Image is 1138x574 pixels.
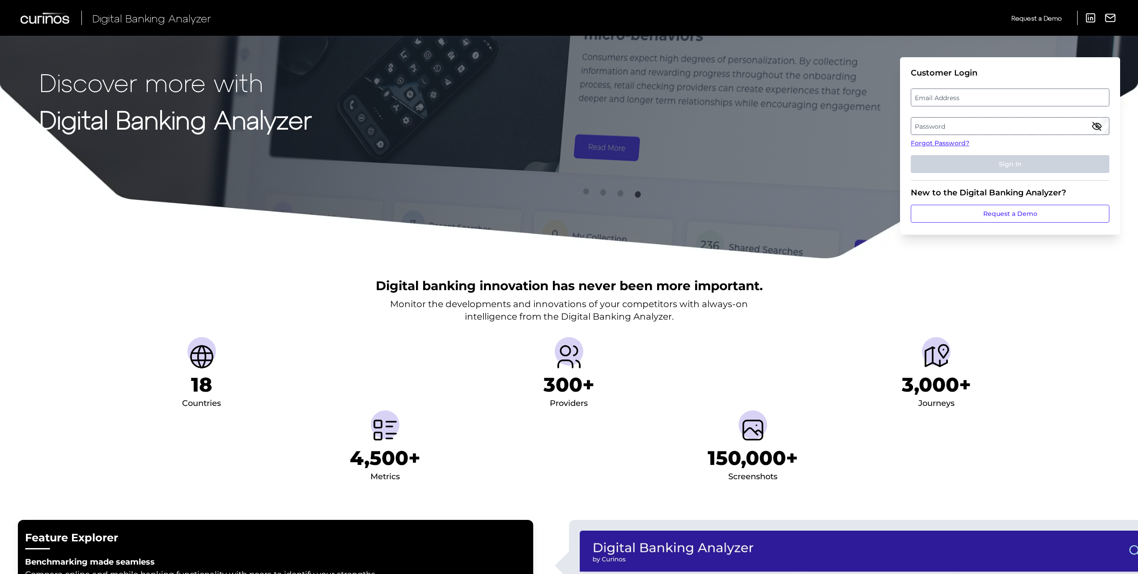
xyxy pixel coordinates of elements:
[911,139,1109,148] a: Forgot Password?
[911,118,1108,134] label: Password
[922,342,951,371] img: Journeys
[550,397,588,411] div: Providers
[182,397,221,411] div: Countries
[708,446,798,470] h1: 150,000+
[911,188,1109,198] div: New to the Digital Banking Analyzer?
[1011,11,1062,25] a: Request a Demo
[191,373,212,397] h1: 18
[39,104,312,134] strong: Digital Banking Analyzer
[92,12,211,25] span: Digital Banking Analyzer
[25,531,526,545] h2: Feature Explorer
[370,470,400,484] div: Metrics
[544,373,594,397] h1: 300+
[376,277,763,294] h2: Digital banking innovation has never been more important.
[39,68,312,96] p: Discover more with
[390,298,748,323] p: Monitor the developments and innovations of your competitors with always-on intelligence from the...
[911,68,1109,78] div: Customer Login
[350,446,420,470] h1: 4,500+
[371,416,399,444] img: Metrics
[21,13,71,24] img: Curinos
[728,470,777,484] div: Screenshots
[187,342,216,371] img: Countries
[739,416,767,444] img: Screenshots
[1011,14,1062,22] span: Request a Demo
[902,373,971,397] h1: 3,000+
[911,205,1109,223] a: Request a Demo
[25,557,155,567] strong: Benchmarking made seamless
[911,89,1108,106] label: Email Address
[918,397,955,411] div: Journeys
[555,342,583,371] img: Providers
[911,155,1109,173] button: Sign In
